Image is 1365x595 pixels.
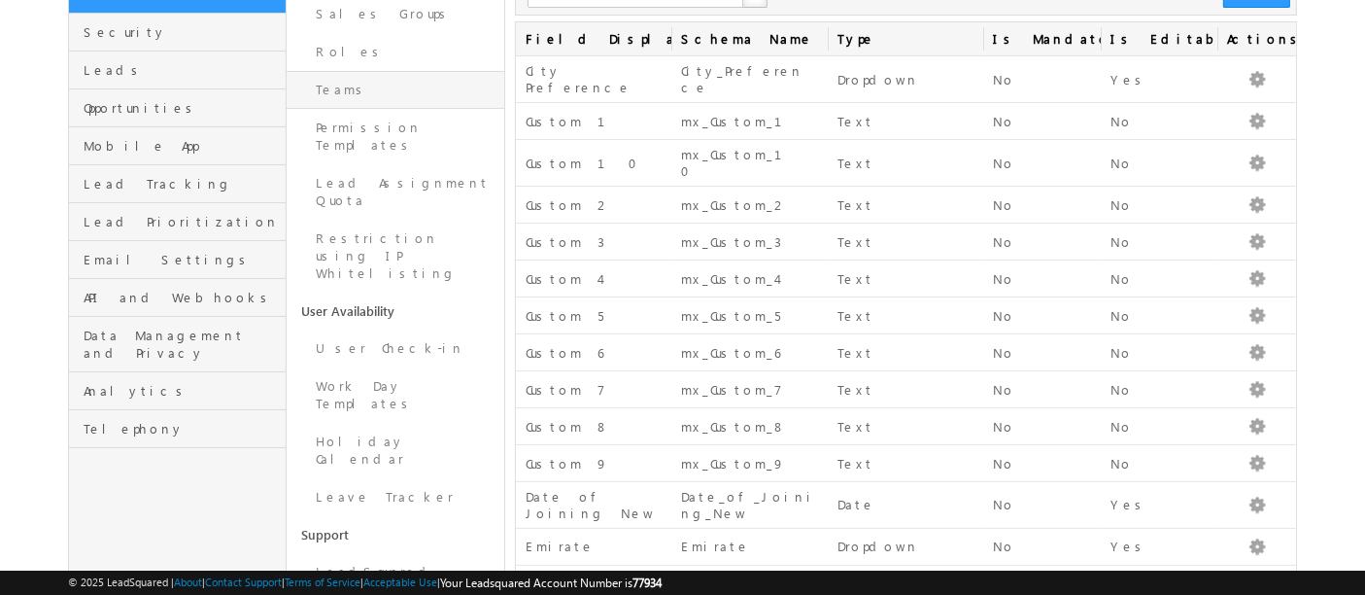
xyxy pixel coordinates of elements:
a: Security [69,14,286,52]
span: Opportunities [84,99,281,117]
div: Custom 1 [526,112,663,132]
div: Date_of_Joining_New [681,487,818,524]
span: Mobile App [84,137,281,155]
div: Date [837,495,974,515]
div: Text [837,232,974,253]
div: Dropdown [837,537,974,557]
span: Analytics [84,382,281,400]
a: Acceptable Use [363,576,437,588]
a: Field Display Name [516,22,672,55]
a: Telephony [69,410,286,448]
div: Text [837,454,974,474]
span: Actions [1217,22,1295,55]
a: Opportunities [69,89,286,127]
span: Your Leadsquared Account Number is [440,576,662,590]
a: Lead Assignment Quota [287,164,504,220]
span: Is Mandatory [983,22,1100,55]
div: No [993,495,1090,515]
div: No [1110,343,1208,364]
div: Text [837,417,974,437]
div: mx_Custom_5 [681,306,818,327]
div: Emirate [526,537,663,557]
div: No [993,232,1090,253]
a: About [174,576,202,588]
div: No [1110,306,1208,327]
a: Holiday Calendar [287,423,504,478]
div: No [1110,417,1208,437]
div: No [1110,112,1208,132]
div: Yes [1110,495,1208,515]
a: User Availability [287,293,504,330]
div: No [993,454,1090,474]
div: mx_Custom_3 [681,232,818,253]
div: No [1110,232,1208,253]
a: Lead Tracking [69,165,286,203]
a: Schema Name [671,22,828,55]
a: Contact Support [205,576,282,588]
div: No [993,537,1090,557]
div: No [1110,454,1208,474]
a: Email Settings [69,241,286,279]
a: Mobile App [69,127,286,165]
div: Custom 5 [526,306,663,327]
div: No [993,70,1090,90]
div: City_Preference [681,61,818,98]
span: Type [828,22,984,55]
span: Leads [84,61,281,79]
a: Support [287,516,504,553]
span: Is Editable [1101,22,1217,55]
div: Custom 10 [526,154,663,174]
div: Dropdown [837,70,974,90]
div: mx_Custom_1 [681,112,818,132]
span: Security [84,23,281,41]
div: Date of Joining New [526,487,663,524]
div: No [1110,380,1208,401]
a: Analytics [69,372,286,410]
div: mx_Custom_9 [681,454,818,474]
div: mx_Custom_2 [681,195,818,216]
div: Text [837,269,974,290]
a: Lead Prioritization [69,203,286,241]
span: 77934 [632,576,662,590]
div: No [993,417,1090,437]
div: Custom 6 [526,343,663,364]
div: Custom 9 [526,454,663,474]
div: No [993,306,1090,327]
div: Text [837,195,974,216]
div: Custom 7 [526,380,663,401]
a: User Check-in [287,330,504,367]
a: Data Management and Privacy [69,317,286,372]
div: Text [837,380,974,401]
div: No [1110,154,1208,174]
div: Custom 4 [526,269,663,290]
div: mx_Custom_6 [681,343,818,364]
span: Data Management and Privacy [84,327,281,362]
span: Lead Prioritization [84,213,281,230]
a: Permission Templates [287,109,504,164]
a: Leads [69,52,286,89]
div: Custom 8 [526,417,663,437]
div: City Preference [526,61,663,98]
a: Teams [287,71,504,109]
span: © 2025 LeadSquared | | | | | [68,574,662,592]
span: Email Settings [84,251,281,268]
div: No [1110,269,1208,290]
div: Text [837,343,974,364]
a: Terms of Service [285,576,360,588]
div: Custom 2 [526,195,663,216]
div: Yes [1110,70,1208,90]
span: Telephony [84,420,281,437]
div: mx_Custom_7 [681,380,818,401]
div: Emirate [681,537,818,557]
div: mx_Custom_4 [681,269,818,290]
a: Roles [287,33,504,71]
div: mx_Custom_8 [681,417,818,437]
div: No [993,380,1090,401]
div: No [993,195,1090,216]
div: No [1110,195,1208,216]
div: Custom 3 [526,232,663,253]
div: No [993,269,1090,290]
div: No [993,154,1090,174]
a: API and Webhooks [69,279,286,317]
a: Work Day Templates [287,367,504,423]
